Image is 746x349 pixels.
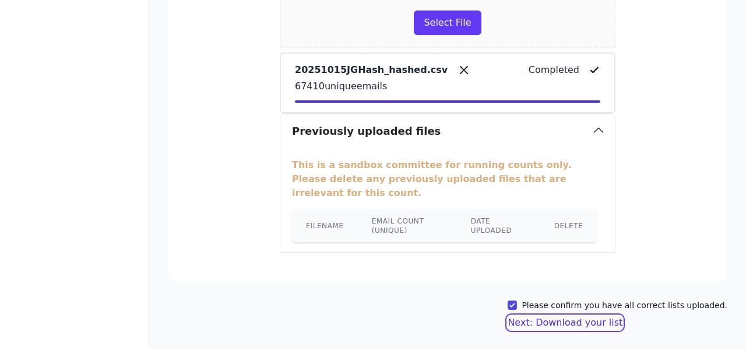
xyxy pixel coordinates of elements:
th: Email count (unique) [358,210,457,242]
label: Please confirm you have all correct lists uploaded. [522,299,727,311]
button: Previously uploaded files [280,114,615,149]
th: Delete [540,210,597,242]
button: Next: Download your list [508,316,622,330]
th: Date uploaded [457,210,540,242]
th: Filename [292,210,358,242]
p: 20251015JGHash_hashed.csv [295,63,448,77]
button: Select File [414,11,481,35]
p: 67410 unique emails [295,79,600,93]
h3: Previously uploaded files [292,123,441,139]
p: This is a sandbox committee for running counts only. Please delete any previously uploaded files ... [292,158,603,200]
p: Completed [529,63,579,77]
